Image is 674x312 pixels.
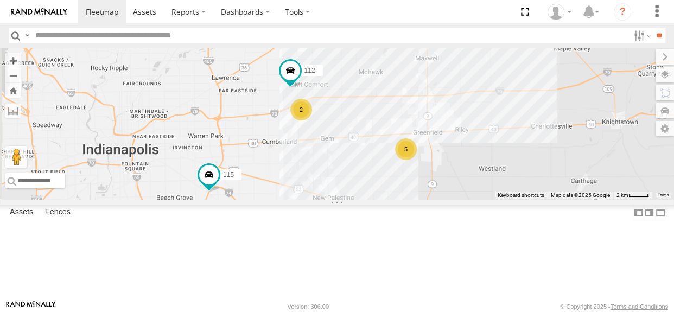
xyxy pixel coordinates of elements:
[551,192,610,198] span: Map data ©2025 Google
[288,303,329,310] div: Version: 306.00
[630,28,653,43] label: Search Filter Options
[304,67,315,74] span: 112
[614,3,631,21] i: ?
[655,205,666,220] label: Hide Summary Table
[11,8,67,16] img: rand-logo.svg
[290,99,312,120] div: 2
[5,53,21,68] button: Zoom in
[544,4,575,20] div: Brandon Hickerson
[5,103,21,118] label: Measure
[633,205,644,220] label: Dock Summary Table to the Left
[498,192,544,199] button: Keyboard shortcuts
[613,192,652,199] button: Map Scale: 2 km per 34 pixels
[616,192,628,198] span: 2 km
[644,205,654,220] label: Dock Summary Table to the Right
[40,205,76,220] label: Fences
[395,138,417,160] div: 5
[6,301,56,312] a: Visit our Website
[656,121,674,136] label: Map Settings
[611,303,668,310] a: Terms and Conditions
[658,193,669,198] a: Terms (opens in new tab)
[5,68,21,83] button: Zoom out
[23,28,31,43] label: Search Query
[223,171,234,179] span: 115
[4,205,39,220] label: Assets
[5,146,27,168] button: Drag Pegman onto the map to open Street View
[560,303,668,310] div: © Copyright 2025 -
[5,83,21,98] button: Zoom Home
